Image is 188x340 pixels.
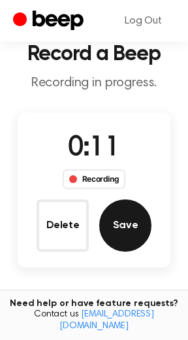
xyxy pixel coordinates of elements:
[37,199,89,252] button: Delete Audio Record
[68,135,120,162] span: 0:11
[99,199,151,252] button: Save Audio Record
[63,169,126,189] div: Recording
[8,309,180,332] span: Contact us
[10,44,178,65] h1: Record a Beep
[13,8,87,34] a: Beep
[10,75,178,92] p: Recording in progress.
[112,5,175,37] a: Log Out
[59,310,154,331] a: [EMAIL_ADDRESS][DOMAIN_NAME]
